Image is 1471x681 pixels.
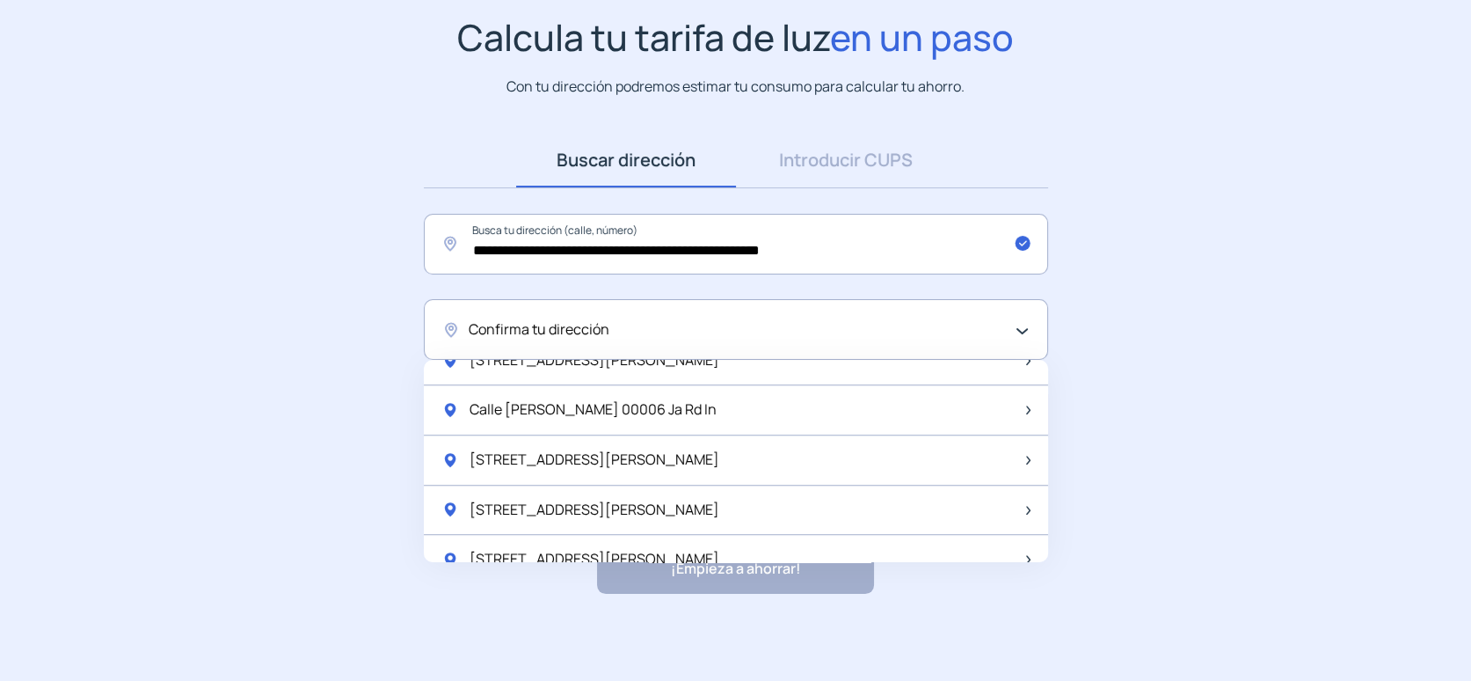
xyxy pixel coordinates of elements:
[441,352,459,370] img: location-pin-green.svg
[516,133,736,187] a: Buscar dirección
[457,16,1014,59] h1: Calcula tu tarifa de luz
[1026,506,1030,515] img: arrow-next-item.svg
[470,349,719,372] span: [STREET_ADDRESS][PERSON_NAME]
[1026,356,1030,365] img: arrow-next-item.svg
[441,451,459,469] img: location-pin-green.svg
[470,399,717,421] span: Calle [PERSON_NAME] 00006 Ja Rd In
[441,551,459,568] img: location-pin-green.svg
[441,401,459,419] img: location-pin-green.svg
[506,76,965,98] p: Con tu dirección podremos estimar tu consumo para calcular tu ahorro.
[470,548,719,571] span: [STREET_ADDRESS][PERSON_NAME]
[470,499,719,522] span: [STREET_ADDRESS][PERSON_NAME]
[469,319,609,341] span: Confirma tu dirección
[1026,555,1030,564] img: arrow-next-item.svg
[736,133,956,187] a: Introducir CUPS
[1026,456,1030,465] img: arrow-next-item.svg
[1026,406,1030,414] img: arrow-next-item.svg
[830,12,1014,62] span: en un paso
[441,501,459,518] img: location-pin-green.svg
[470,449,719,472] span: [STREET_ADDRESS][PERSON_NAME]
